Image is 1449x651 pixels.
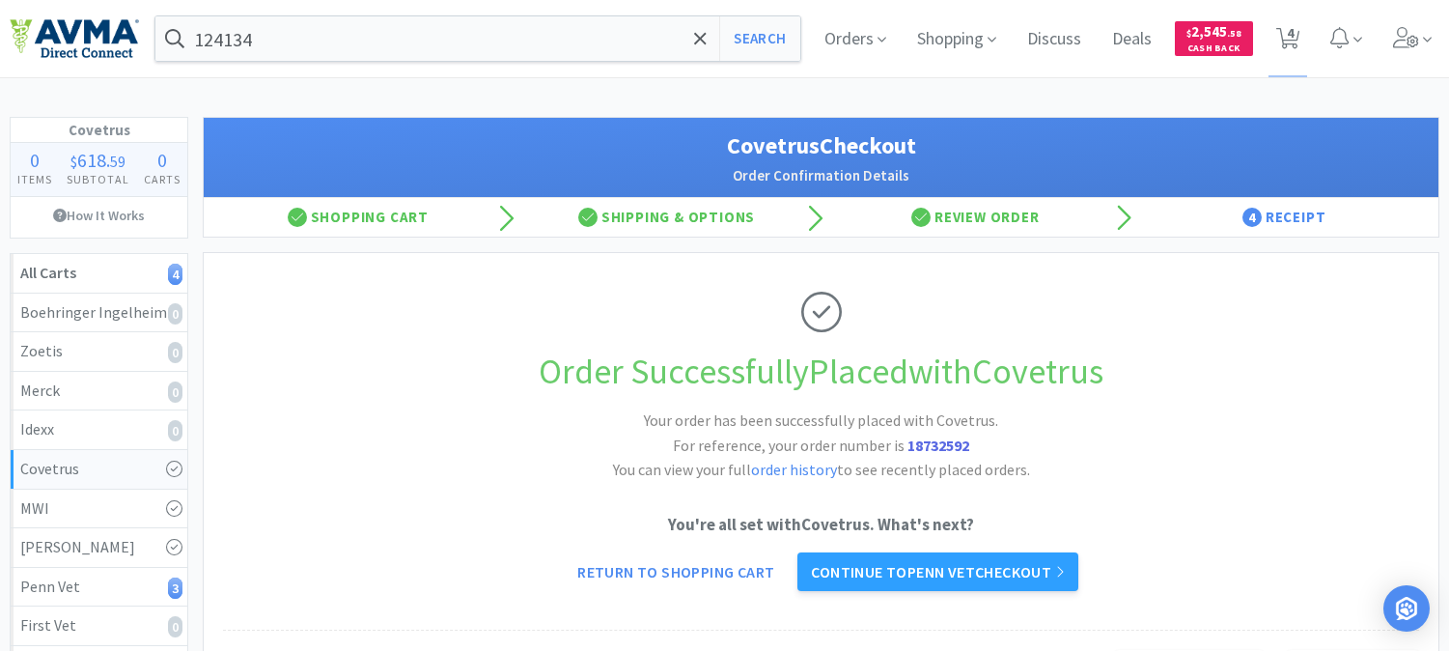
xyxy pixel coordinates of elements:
span: 0 [157,148,167,172]
div: Shipping & Options [513,198,822,237]
h2: Your order has been successfully placed with Covetrus. You can view your full to see recently pla... [532,409,1111,483]
div: Open Intercom Messenger [1383,585,1430,632]
span: For reference, your order number is [673,436,969,455]
div: Boehringer Ingelheim [20,300,178,325]
span: 4 [1242,208,1262,227]
span: 0 [30,148,40,172]
h1: Order Successfully Placed with Covetrus [223,344,1419,400]
a: Deals [1104,31,1159,48]
a: First Vet0 [11,607,187,646]
a: All Carts4 [11,254,187,294]
h1: Covetrus [11,118,187,143]
a: Discuss [1019,31,1089,48]
span: Cash Back [1186,43,1241,56]
span: $ [1186,27,1191,40]
a: Zoetis0 [11,332,187,372]
div: Zoetis [20,339,178,364]
i: 3 [168,578,182,599]
div: Review Order [822,198,1130,237]
h4: Carts [136,170,187,188]
a: Continue toPenn Vetcheckout [797,552,1077,591]
span: . 58 [1227,27,1241,40]
input: Search by item, sku, manufacturer, ingredient, size... [155,16,800,61]
a: Idexx0 [11,410,187,450]
h4: Subtotal [60,170,137,188]
i: 0 [168,616,182,637]
h2: Order Confirmation Details [223,164,1419,187]
a: [PERSON_NAME] [11,528,187,568]
a: $2,545.58Cash Back [1175,13,1253,65]
p: You're all set with Covetrus . What's next? [223,512,1419,538]
div: Merck [20,379,178,404]
h4: Items [11,170,60,188]
strong: 18732592 [907,436,969,455]
div: Idexx [20,417,178,442]
a: Boehringer Ingelheim0 [11,294,187,333]
a: How It Works [11,197,187,234]
div: . [60,151,137,170]
span: $ [70,152,77,171]
button: Search [719,16,799,61]
div: Receipt [1129,198,1438,237]
span: 59 [110,152,125,171]
div: Shopping Cart [204,198,513,237]
a: Return to Shopping Cart [564,552,788,591]
div: MWI [20,496,178,522]
span: 618 [77,148,106,172]
span: 2,545 [1186,22,1241,41]
a: MWI [11,490,187,529]
a: Penn Vet3 [11,568,187,608]
a: Covetrus [11,450,187,490]
strong: All Carts [20,263,76,282]
div: Penn Vet [20,575,178,600]
i: 0 [168,420,182,441]
a: Merck0 [11,372,187,411]
h1: Covetrus Checkout [223,127,1419,164]
i: 4 [168,264,182,285]
i: 0 [168,342,182,363]
i: 0 [168,303,182,325]
div: Covetrus [20,457,178,482]
div: First Vet [20,613,178,638]
div: [PERSON_NAME] [20,535,178,560]
a: 4 [1268,33,1308,50]
img: e4e33dab9f054f5782a47901c742baa9_102.png [10,18,139,59]
a: order history [751,460,837,479]
i: 0 [168,382,182,403]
